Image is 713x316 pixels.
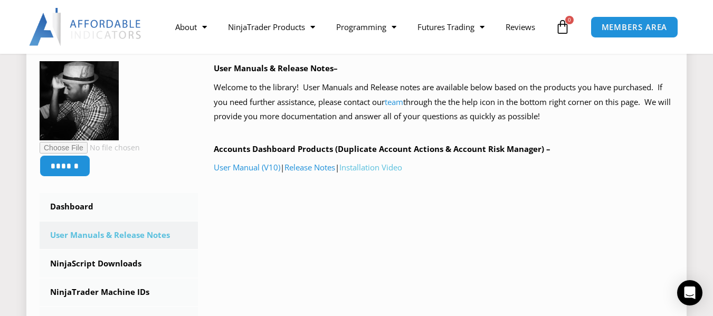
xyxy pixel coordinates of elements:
a: MEMBERS AREA [591,16,679,38]
a: Reviews [495,15,546,39]
img: f7112a51e0fcf315e3b4805ca5cae9f1b1f9dec36e4fe1df20c367b4deae0ed4 [40,61,119,140]
a: Installation Video [339,162,402,173]
a: User Manual (V10) [214,162,280,173]
a: Programming [326,15,407,39]
b: Accounts Dashboard Products (Duplicate Account Actions & Account Risk Manager) – [214,143,550,154]
img: LogoAI | Affordable Indicators – NinjaTrader [29,8,142,46]
a: About [165,15,217,39]
a: Futures Trading [407,15,495,39]
div: Open Intercom Messenger [677,280,702,305]
b: User Manuals & Release Notes– [214,63,338,73]
a: User Manuals & Release Notes [40,222,198,249]
span: 0 [565,16,574,24]
p: Welcome to the library! User Manuals and Release notes are available below based on the products ... [214,80,673,125]
a: 0 [539,12,586,42]
a: Release Notes [284,162,335,173]
a: Dashboard [40,193,198,221]
p: | | [214,160,673,175]
a: team [385,97,403,107]
a: NinjaScript Downloads [40,250,198,277]
a: NinjaTrader Products [217,15,326,39]
nav: Menu [165,15,553,39]
a: NinjaTrader Machine IDs [40,279,198,306]
span: MEMBERS AREA [602,23,668,31]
